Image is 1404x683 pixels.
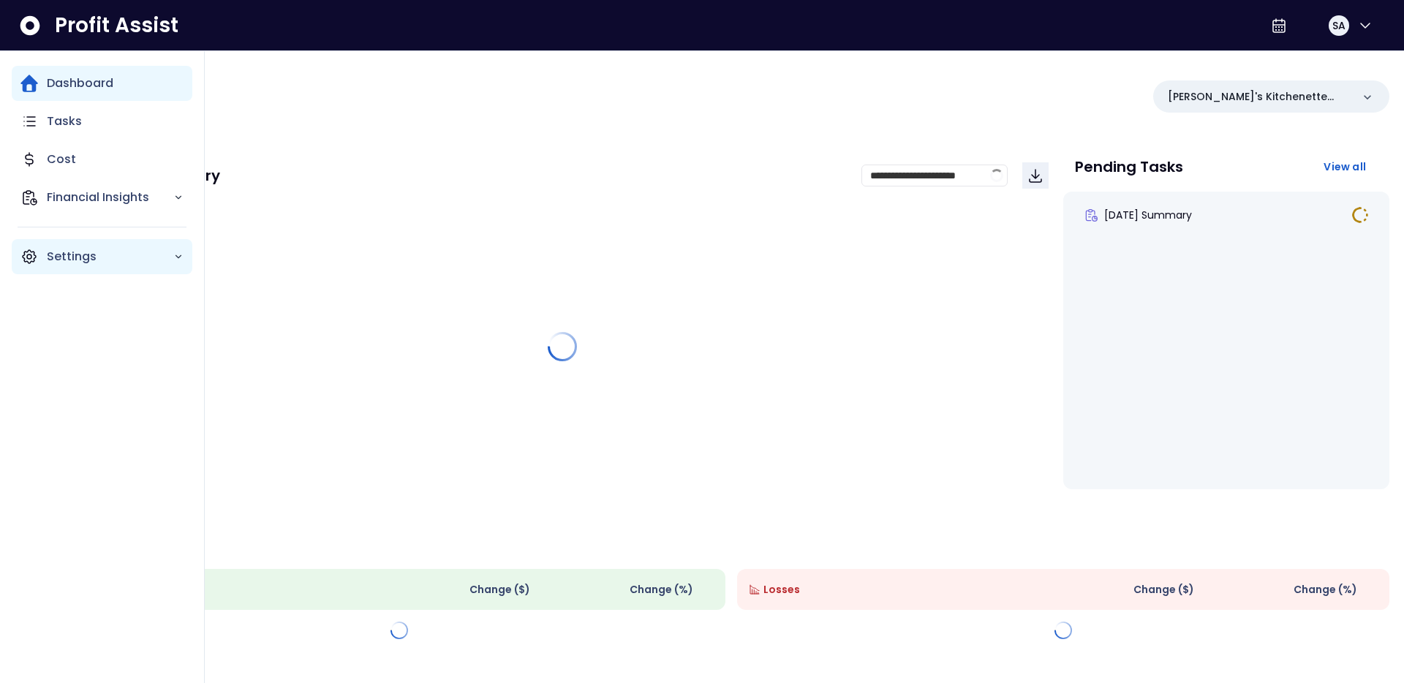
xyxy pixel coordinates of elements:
[630,582,693,597] span: Change (%)
[47,151,76,168] p: Cost
[1312,154,1378,180] button: View all
[1104,208,1192,222] span: [DATE] Summary
[1351,206,1369,224] img: In Progress
[1294,582,1357,597] span: Change (%)
[1075,159,1183,174] p: Pending Tasks
[1324,159,1366,174] span: View all
[47,113,82,130] p: Tasks
[1168,89,1351,105] p: [PERSON_NAME]'s Kitchenette QBO
[763,582,800,597] span: Losses
[47,75,113,92] p: Dashboard
[47,189,173,206] p: Financial Insights
[469,582,530,597] span: Change ( $ )
[73,537,1389,551] p: Wins & Losses
[1332,18,1345,33] span: SA
[1022,162,1049,189] button: Download
[1133,582,1194,597] span: Change ( $ )
[55,12,178,39] span: Profit Assist
[47,248,173,265] p: Settings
